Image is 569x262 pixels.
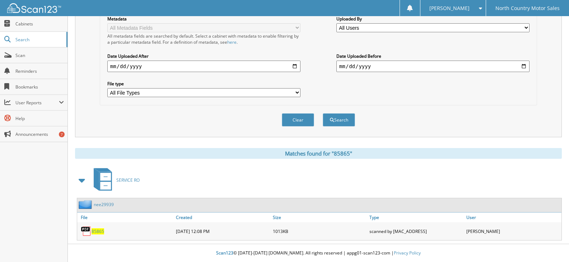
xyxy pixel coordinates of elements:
div: All metadata fields are searched by default. Select a cabinet with metadata to enable filtering b... [107,33,300,45]
div: [DATE] 12:08 PM [174,224,271,238]
label: File type [107,81,300,87]
img: scan123-logo-white.svg [7,3,61,13]
span: Bookmarks [15,84,64,90]
a: nee29939 [94,201,114,208]
a: 85865 [92,228,104,234]
label: Date Uploaded Before [336,53,530,59]
label: Uploaded By [336,16,530,22]
span: Announcements [15,131,64,137]
span: Scan123 [216,250,233,256]
button: Clear [282,113,314,127]
span: Help [15,115,64,122]
a: User [465,213,561,222]
a: Type [368,213,465,222]
img: PDF.png [81,226,92,237]
input: start [107,61,300,72]
span: Reminders [15,68,64,74]
span: [PERSON_NAME] [429,6,470,10]
div: © [DATE]-[DATE] [DOMAIN_NAME]. All rights reserved | appg01-scan123-com | [68,244,569,262]
a: Created [174,213,271,222]
div: 7 [59,132,65,137]
a: here [227,39,237,45]
div: Matches found for "85865" [75,148,562,159]
a: Privacy Policy [394,250,421,256]
div: 1013KB [271,224,368,238]
span: User Reports [15,100,59,106]
img: folder2.png [79,200,94,209]
span: North Country Motor Sales [495,6,560,10]
button: Search [323,113,355,127]
div: scanned by [MAC_ADDRESS] [368,224,465,238]
span: SERVICE RO [116,177,140,183]
a: Size [271,213,368,222]
label: Date Uploaded After [107,53,300,59]
a: SERVICE RO [89,166,140,194]
span: Cabinets [15,21,64,27]
input: end [336,61,530,72]
span: Search [15,37,63,43]
label: Metadata [107,16,300,22]
span: Scan [15,52,64,58]
a: File [77,213,174,222]
div: [PERSON_NAME] [465,224,561,238]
